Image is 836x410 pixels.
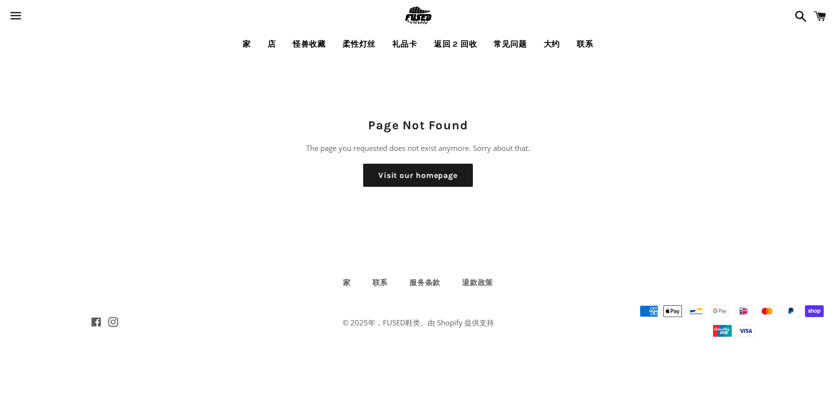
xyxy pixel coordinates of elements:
[569,32,601,57] a: 联系
[285,32,333,57] a: 怪兽收藏
[385,32,424,57] a: 礼品卡
[342,318,494,327] span: © 2025年， 。
[260,32,283,57] a: 店
[235,32,258,57] a: 家
[236,142,600,154] p: The page you requested does not exist anymore. Sorry about that.
[486,32,534,57] a: 常见问题
[363,275,398,291] a: 联系
[536,32,568,57] a: 大约
[333,275,361,291] a: 家
[236,117,600,134] h1: Page Not Found
[383,318,420,327] a: FUSED鞋类
[335,32,383,57] a: 柔性灯丝
[400,275,450,291] a: 服务条款
[427,32,485,57] a: 返回 2 回收
[428,318,494,327] a: 由 Shopify 提供支持
[363,164,472,187] a: Visit our homepage
[452,275,503,291] a: 退款政策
